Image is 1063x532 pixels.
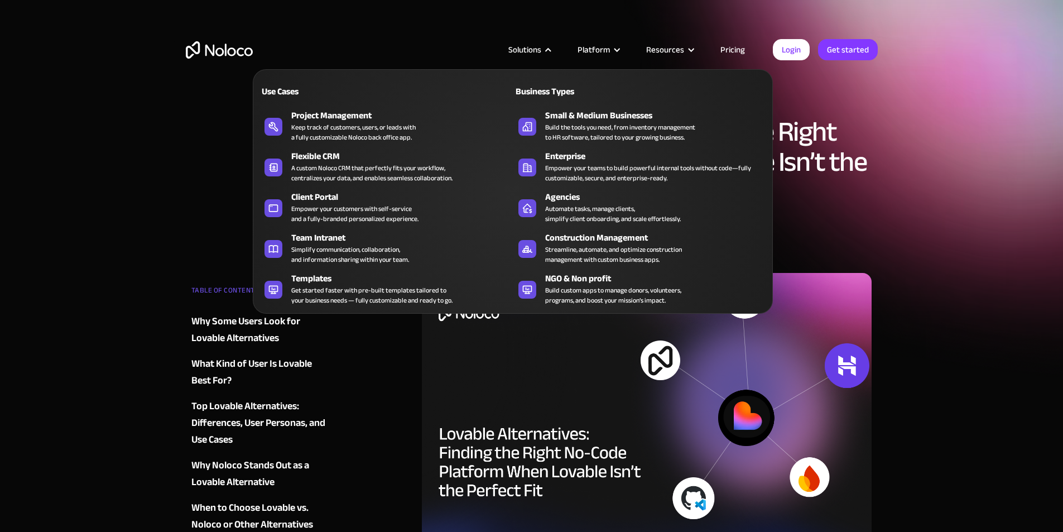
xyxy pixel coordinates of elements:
[513,229,767,267] a: Construction ManagementStreamline, automate, and optimize constructionmanagement with custom busi...
[191,398,326,448] a: Top Lovable Alternatives: Differences, User Personas, and Use Cases‍
[494,42,564,57] div: Solutions
[545,150,772,163] div: Enterprise
[646,42,684,57] div: Resources
[191,356,326,389] a: What Kind of User Is Lovable Best For?
[186,41,253,59] a: home
[259,78,513,104] a: Use Cases
[545,272,772,285] div: NGO & Non profit
[291,109,518,122] div: Project Management
[291,231,518,245] div: Team Intranet
[259,229,513,267] a: Team IntranetSimplify communication, collaboration,and information sharing within your team.
[191,282,326,304] div: TABLE OF CONTENT
[259,147,513,185] a: Flexible CRMA custom Noloco CRM that perfectly fits your workflow,centralizes your data, and enab...
[513,107,767,145] a: Small & Medium BusinessesBuild the tools you need, from inventory managementto HR software, tailo...
[545,109,772,122] div: Small & Medium Businesses
[291,163,453,183] div: A custom Noloco CRM that perfectly fits your workflow, centralizes your data, and enables seamles...
[818,39,878,60] a: Get started
[545,122,695,142] div: Build the tools you need, from inventory management to HR software, tailored to your growing busi...
[545,245,682,265] div: Streamline, automate, and optimize construction management with custom business apps.
[545,285,681,305] div: Build custom apps to manage donors, volunteers, programs, and boost your mission’s impact.
[253,54,773,314] nav: Solutions
[578,42,610,57] div: Platform
[545,231,772,245] div: Construction Management
[513,188,767,226] a: AgenciesAutomate tasks, manage clients,simplify client onboarding, and scale effortlessly.
[773,39,810,60] a: Login
[291,272,518,285] div: Templates
[706,42,759,57] a: Pricing
[545,163,761,183] div: Empower your teams to build powerful internal tools without code—fully customizable, secure, and ...
[513,270,767,308] a: NGO & Non profitBuild custom apps to manage donors, volunteers,programs, and boost your mission’s...
[545,204,681,224] div: Automate tasks, manage clients, simplify client onboarding, and scale effortlessly.
[632,42,706,57] div: Resources
[291,150,518,163] div: Flexible CRM
[259,188,513,226] a: Client PortalEmpower your customers with self-serviceand a fully-branded personalized experience.
[513,78,767,104] a: Business Types
[191,313,326,347] a: Why Some Users Look for Lovable Alternatives
[291,285,453,305] div: Get started faster with pre-built templates tailored to your business needs — fully customizable ...
[291,122,416,142] div: Keep track of customers, users, or leads with a fully customizable Noloco back office app.
[513,147,767,185] a: EnterpriseEmpower your teams to build powerful internal tools without code—fully customizable, se...
[545,190,772,204] div: Agencies
[259,85,381,98] div: Use Cases
[564,42,632,57] div: Platform
[508,42,541,57] div: Solutions
[259,107,513,145] a: Project ManagementKeep track of customers, users, or leads witha fully customizable Noloco back o...
[259,270,513,308] a: TemplatesGet started faster with pre-built templates tailored toyour business needs — fully custo...
[191,457,326,491] a: Why Noloco Stands Out as a Lovable Alternative
[291,204,419,224] div: Empower your customers with self-service and a fully-branded personalized experience.
[291,190,518,204] div: Client Portal
[513,85,635,98] div: Business Types
[291,245,409,265] div: Simplify communication, collaboration, and information sharing within your team.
